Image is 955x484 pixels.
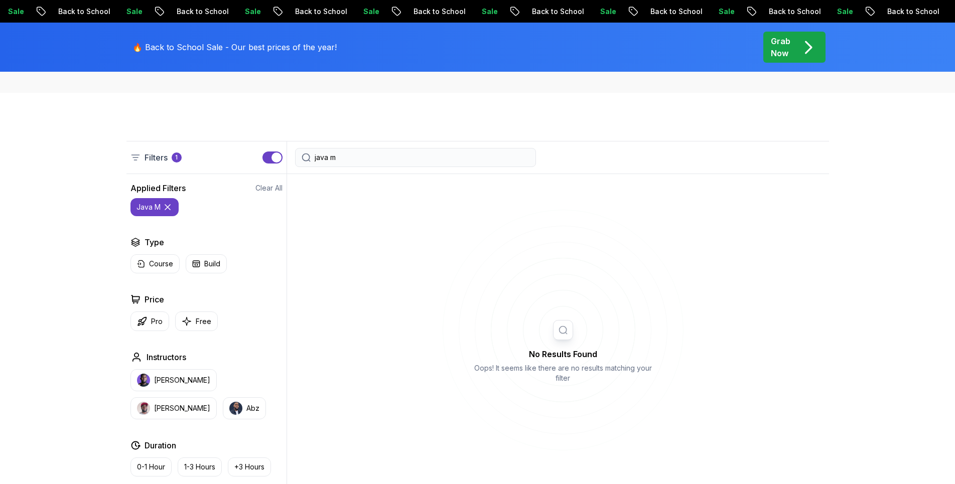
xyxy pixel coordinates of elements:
[145,439,176,451] h2: Duration
[246,403,259,413] p: Abz
[470,363,656,383] p: Oops! It seems like there are no results matching your filter
[223,397,266,419] button: instructor imgAbz
[255,183,283,193] button: Clear All
[130,457,172,476] button: 0-1 Hour
[204,259,220,269] p: Build
[137,374,150,387] img: instructor img
[137,202,161,212] p: java m
[237,7,269,17] p: Sale
[229,402,242,415] img: instructor img
[130,397,217,419] button: instructor img[PERSON_NAME]
[132,41,337,53] p: 🔥 Back to School Sale - Our best prices of the year!
[130,182,186,194] h2: Applied Filters
[474,7,506,17] p: Sale
[130,311,169,331] button: Pro
[405,7,474,17] p: Back to School
[711,7,743,17] p: Sale
[137,462,165,472] p: 0-1 Hour
[137,402,150,415] img: instructor img
[234,462,264,472] p: +3 Hours
[118,7,151,17] p: Sale
[592,7,624,17] p: Sale
[642,7,711,17] p: Back to School
[130,198,179,216] button: java m
[169,7,237,17] p: Back to School
[829,7,861,17] p: Sale
[145,236,164,248] h2: Type
[355,7,387,17] p: Sale
[228,457,271,476] button: +3 Hours
[178,457,222,476] button: 1-3 Hours
[879,7,947,17] p: Back to School
[175,153,178,162] p: 1
[315,152,529,163] input: Search Java, React, Spring boot ...
[50,7,118,17] p: Back to School
[154,403,210,413] p: [PERSON_NAME]
[287,7,355,17] p: Back to School
[154,375,210,385] p: [PERSON_NAME]
[771,35,790,59] p: Grab Now
[186,254,227,273] button: Build
[149,259,173,269] p: Course
[145,293,164,305] h2: Price
[147,351,186,363] h2: Instructors
[184,462,215,472] p: 1-3 Hours
[130,369,217,391] button: instructor img[PERSON_NAME]
[130,254,180,273] button: Course
[175,311,218,331] button: Free
[196,316,211,327] p: Free
[470,348,656,360] h2: No Results Found
[761,7,829,17] p: Back to School
[145,151,168,164] p: Filters
[524,7,592,17] p: Back to School
[151,316,163,327] p: Pro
